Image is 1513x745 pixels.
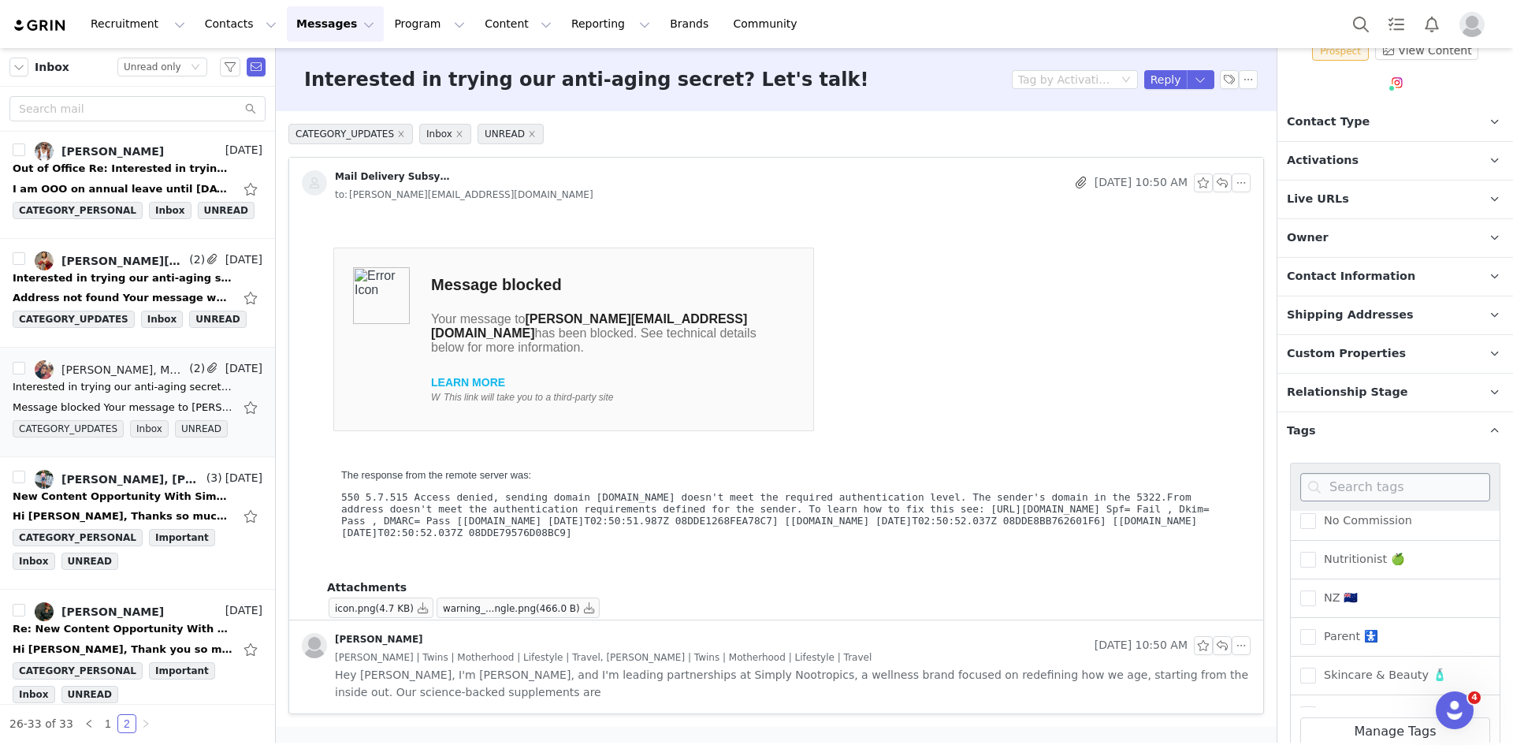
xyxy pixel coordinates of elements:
[6,215,917,360] td: The response from the remote server was:
[81,6,195,42] button: Recruitment
[1468,691,1481,704] span: 4
[35,360,186,379] a: [PERSON_NAME], Mail Delivery Subsystem, [PERSON_NAME] | Twins | Motherhood | Lifestyle | Travel
[9,96,266,121] input: Search mail
[80,714,99,733] li: Previous Page
[1287,114,1370,131] span: Contact Type
[335,170,453,183] div: Mail Delivery Subsystem
[35,142,164,161] a: [PERSON_NAME]
[1436,691,1474,729] iframe: Intercom live chat
[13,553,55,570] span: Inbox
[288,124,413,144] span: CATEGORY_UPDATES
[195,6,286,42] button: Contacts
[61,145,164,158] div: [PERSON_NAME]
[13,662,143,680] span: CATEGORY_PERSONAL
[13,379,233,395] div: Interested in trying our anti-aging secret? Let's talk!
[443,603,536,614] span: warning_...ngle.png
[149,529,215,546] span: Important
[117,714,136,733] li: 2
[478,124,544,144] span: UNREAD
[1287,423,1316,440] span: Tags
[1379,6,1414,42] a: Tasks
[104,96,420,124] b: [PERSON_NAME][EMAIL_ADDRESS][DOMAIN_NAME]
[13,202,143,219] span: CATEGORY_PERSONAL
[289,158,1263,216] div: Mail Delivery Subsystem [DATE] 10:50 AMto:[PERSON_NAME][EMAIL_ADDRESS][DOMAIN_NAME]
[335,186,593,203] span: [PERSON_NAME][EMAIL_ADDRESS][DOMAIN_NAME]
[1095,636,1188,655] span: [DATE] 10:50 AM
[104,60,465,78] h2: Message blocked
[35,251,54,270] img: 4fbd6c2d-e7d6-4427-9cb3-f9ff77de36ef.jpg
[189,311,246,328] span: UNREAD
[61,686,118,703] span: UNREAD
[724,6,814,42] a: Community
[103,175,466,188] td: This link will take you to a third-party site
[385,6,474,42] button: Program
[1316,513,1412,528] span: No Commission
[302,633,423,658] a: [PERSON_NAME]
[1316,706,1356,721] span: Tier 1
[1300,473,1490,501] input: Search tags
[302,170,453,196] a: Mail Delivery Subsystem
[191,62,200,73] i: icon: down
[35,470,54,489] img: 9c4a8f5b-9519-4358-809b-e3e928f455a4--s.jpg
[475,6,561,42] button: Content
[203,470,222,486] span: (3)
[13,181,233,197] div: I am OOO on annual leave until Tuesday 2nd Sept so pls email: jenny@ontheboxtalent.com Otherwise,...
[13,621,233,637] div: Re: New Content Opportunity With Simply Nootropics
[35,59,69,76] span: Inbox
[149,662,215,680] span: Important
[141,719,151,728] i: icon: right
[35,142,54,161] img: ee588b5f-9a34-446c-a116-1ede15b51c58.jpg
[245,103,256,114] i: icon: search
[84,719,94,728] i: icon: left
[419,124,471,144] span: Inbox
[35,251,186,270] a: [PERSON_NAME][MEDICAL_DATA], [PERSON_NAME], Mail Delivery Subsystem
[9,714,73,733] li: 26-33 of 33
[287,6,384,42] button: Messages
[1316,668,1447,683] span: Skincare & Beauty 🧴
[186,251,205,268] span: (2)
[13,161,233,177] div: Out of Office Re: Interested in trying our anti-aging secret? Let's talk!
[1287,384,1408,401] span: Relationship Stage
[13,529,143,546] span: CATEGORY_PERSONAL
[335,603,376,614] span: icon.png
[130,420,169,438] span: Inbox
[1287,268,1415,285] span: Contact Information
[13,290,233,306] div: Address not found Your message wasn't delivered to AD-omotolaniareola@yahoo.com because the addre...
[304,65,868,94] h3: Interested in trying our anti-aging secret? Let's talk!
[61,255,186,267] div: [PERSON_NAME][MEDICAL_DATA], [PERSON_NAME], Mail Delivery Subsystem
[335,666,1251,701] span: Hey [PERSON_NAME], I'm [PERSON_NAME], and I'm leading partnerships at Simply Nootropics, a wellne...
[61,363,186,376] div: [PERSON_NAME], Mail Delivery Subsystem, [PERSON_NAME] | Twins | Motherhood | Lifestyle | Travel
[149,202,191,219] span: Inbox
[1450,12,1500,37] button: Profile
[397,130,405,138] i: icon: close
[104,176,117,185] img: Warning!
[35,602,164,621] a: [PERSON_NAME]
[13,686,55,703] span: Inbox
[1316,629,1378,644] span: Parent 🚼
[118,715,136,732] a: 2
[1121,75,1131,86] i: icon: down
[1095,173,1188,192] span: [DATE] 10:50 AM
[660,6,723,42] a: Brands
[13,311,135,328] span: CATEGORY_UPDATES
[35,470,203,489] a: [PERSON_NAME], [PERSON_NAME]
[186,360,205,377] span: (2)
[61,473,203,486] div: [PERSON_NAME], [PERSON_NAME]
[13,508,233,524] div: Hi Leigh, Thanks so much for reaching out and my apologies for missing this email. I'd love to he...
[1287,345,1406,363] span: Custom Properties
[1344,6,1378,42] button: Search
[13,400,233,415] div: Message blocked Your message to natalie_twins@hotmail.com has been blocked. See technical details...
[327,579,1251,596] p: Attachments
[1316,552,1405,567] span: Nutritionist 🍏
[302,170,327,196] img: placeholder-contacts.jpeg
[198,202,255,219] span: UNREAD
[136,714,155,733] li: Next Page
[1287,229,1329,247] span: Owner
[536,603,580,614] span: (466.0 B)
[1287,307,1414,324] span: Shipping Addresses
[13,270,233,286] div: Interested in trying our anti-aging secret? Let's talk!
[61,553,118,570] span: UNREAD
[1391,76,1403,89] img: instagram.svg
[35,602,54,621] img: 98604362-5f3d-410f-a519-bcb08b75caa2--s.jpg
[141,311,184,328] span: Inbox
